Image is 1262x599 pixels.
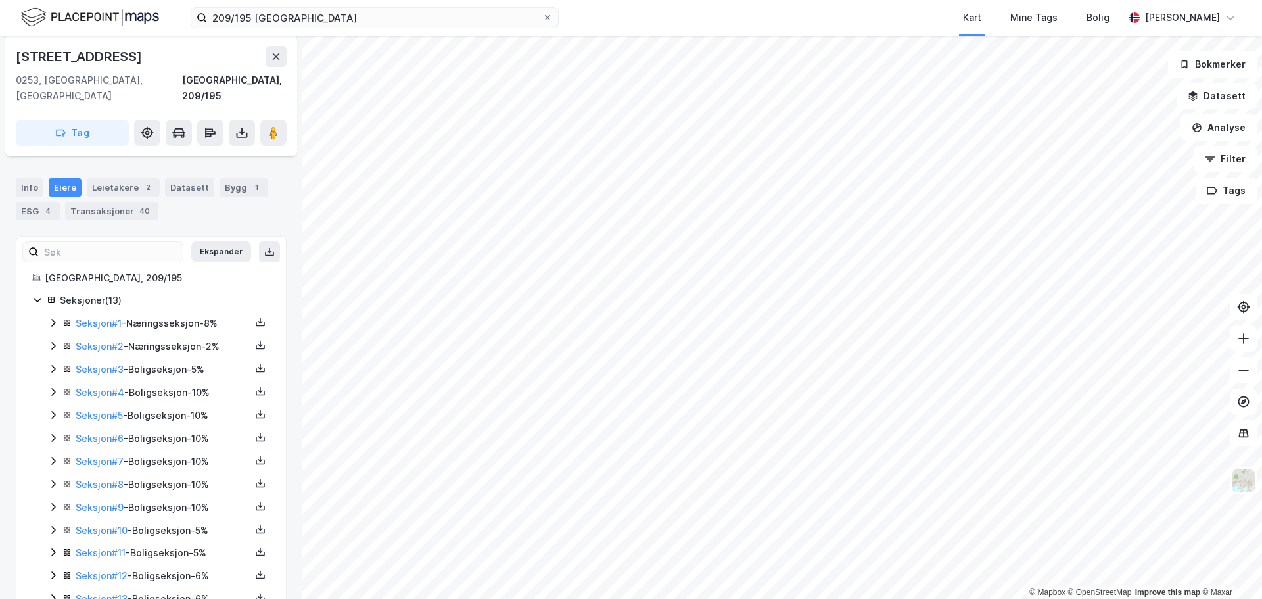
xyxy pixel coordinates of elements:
button: Ekspander [191,241,251,262]
div: 4 [41,204,55,218]
a: Seksjon#2 [76,341,124,352]
a: Seksjon#5 [76,410,123,421]
a: Seksjon#7 [76,456,124,467]
a: Seksjon#6 [76,433,124,444]
img: Z [1231,468,1256,493]
div: - Boligseksjon - 10% [76,431,250,446]
div: ESG [16,202,60,220]
a: Seksjon#11 [76,547,126,558]
div: Bolig [1087,10,1110,26]
button: Tag [16,120,129,146]
div: [STREET_ADDRESS] [16,46,145,67]
input: Søk på adresse, matrikkel, gårdeiere, leietakere eller personer [207,8,542,28]
div: 2 [141,181,154,194]
button: Analyse [1180,114,1257,141]
div: - Boligseksjon - 10% [76,477,250,492]
div: - Boligseksjon - 10% [76,408,250,423]
a: Improve this map [1135,588,1200,597]
button: Filter [1194,146,1257,172]
div: - Boligseksjon - 6% [76,568,250,584]
a: Seksjon#4 [76,387,124,398]
a: Seksjon#8 [76,479,124,490]
div: [GEOGRAPHIC_DATA], 209/195 [182,72,287,104]
iframe: Chat Widget [1196,536,1262,599]
div: - Boligseksjon - 10% [76,500,250,515]
div: [GEOGRAPHIC_DATA], 209/195 [45,270,270,286]
div: Leietakere [87,178,160,197]
a: Mapbox [1029,588,1065,597]
a: Seksjon#10 [76,525,128,536]
div: 1 [250,181,263,194]
button: Datasett [1177,83,1257,109]
div: [PERSON_NAME] [1145,10,1220,26]
div: - Boligseksjon - 10% [76,385,250,400]
button: Bokmerker [1168,51,1257,78]
div: Kontrollprogram for chat [1196,536,1262,599]
div: - Boligseksjon - 5% [76,545,250,561]
div: Info [16,178,43,197]
a: Seksjon#3 [76,364,124,375]
div: 0253, [GEOGRAPHIC_DATA], [GEOGRAPHIC_DATA] [16,72,182,104]
div: Datasett [165,178,214,197]
div: - Næringsseksjon - 8% [76,316,250,331]
button: Tags [1196,178,1257,204]
div: Seksjoner ( 13 ) [60,293,270,308]
a: Seksjon#1 [76,318,122,329]
div: 40 [137,204,152,218]
div: Transaksjoner [65,202,158,220]
a: Seksjon#9 [76,502,124,513]
div: - Boligseksjon - 5% [76,523,250,539]
div: Bygg [220,178,268,197]
a: OpenStreetMap [1068,588,1132,597]
div: Kart [963,10,981,26]
div: Eiere [49,178,82,197]
div: - Boligseksjon - 10% [76,454,250,469]
div: Mine Tags [1010,10,1058,26]
a: Seksjon#12 [76,570,128,581]
input: Søk [39,242,183,262]
img: logo.f888ab2527a4732fd821a326f86c7f29.svg [21,6,159,29]
div: - Næringsseksjon - 2% [76,339,250,354]
div: - Boligseksjon - 5% [76,362,250,377]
